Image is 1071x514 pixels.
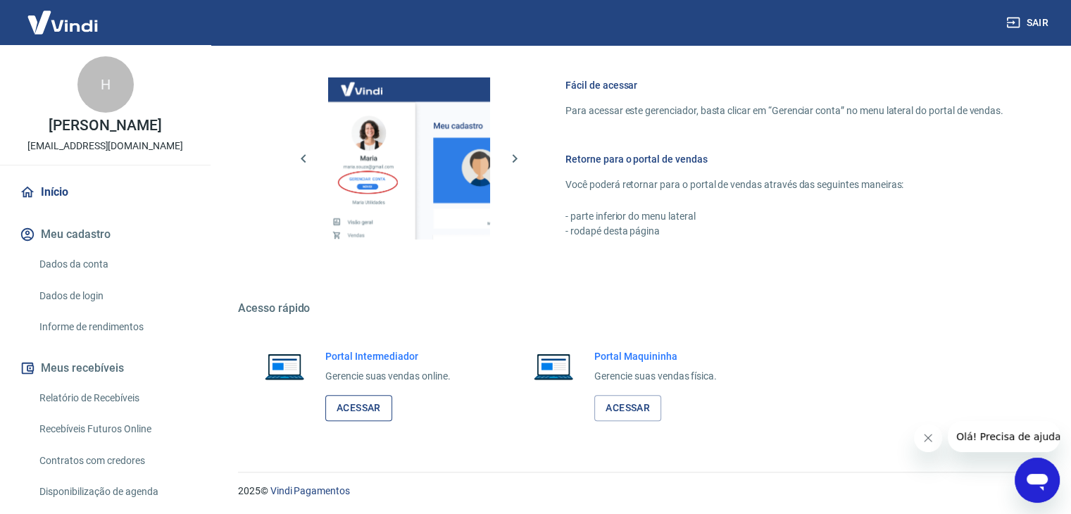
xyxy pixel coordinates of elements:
a: Dados da conta [34,250,194,279]
a: Relatório de Recebíveis [34,384,194,413]
a: Contratos com credores [34,446,194,475]
p: - parte inferior do menu lateral [565,209,1003,224]
button: Sair [1003,10,1054,36]
a: Acessar [325,395,392,421]
iframe: Mensagem da empresa [948,421,1060,452]
button: Meus recebíveis [17,353,194,384]
div: H [77,56,134,113]
p: Para acessar este gerenciador, basta clicar em “Gerenciar conta” no menu lateral do portal de ven... [565,104,1003,118]
p: [PERSON_NAME] [49,118,161,133]
p: Gerencie suas vendas física. [594,369,717,384]
p: 2025 © [238,484,1037,499]
p: - rodapé desta página [565,224,1003,239]
p: [EMAIL_ADDRESS][DOMAIN_NAME] [27,139,183,153]
h6: Fácil de acessar [565,78,1003,92]
button: Meu cadastro [17,219,194,250]
a: Disponibilização de agenda [34,477,194,506]
a: Acessar [594,395,661,421]
h6: Retorne para o portal de vendas [565,152,1003,166]
a: Início [17,177,194,208]
h6: Portal Intermediador [325,349,451,363]
p: Gerencie suas vendas online. [325,369,451,384]
a: Dados de login [34,282,194,311]
iframe: Botão para abrir a janela de mensagens [1015,458,1060,503]
iframe: Fechar mensagem [914,424,942,452]
img: Vindi [17,1,108,44]
span: Olá! Precisa de ajuda? [8,10,118,21]
h5: Acesso rápido [238,301,1037,315]
img: Imagem da dashboard mostrando o botão de gerenciar conta na sidebar no lado esquerdo [328,77,490,239]
p: Você poderá retornar para o portal de vendas através das seguintes maneiras: [565,177,1003,192]
a: Informe de rendimentos [34,313,194,341]
h6: Portal Maquininha [594,349,717,363]
img: Imagem de um notebook aberto [524,349,583,383]
a: Vindi Pagamentos [270,485,350,496]
a: Recebíveis Futuros Online [34,415,194,444]
img: Imagem de um notebook aberto [255,349,314,383]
